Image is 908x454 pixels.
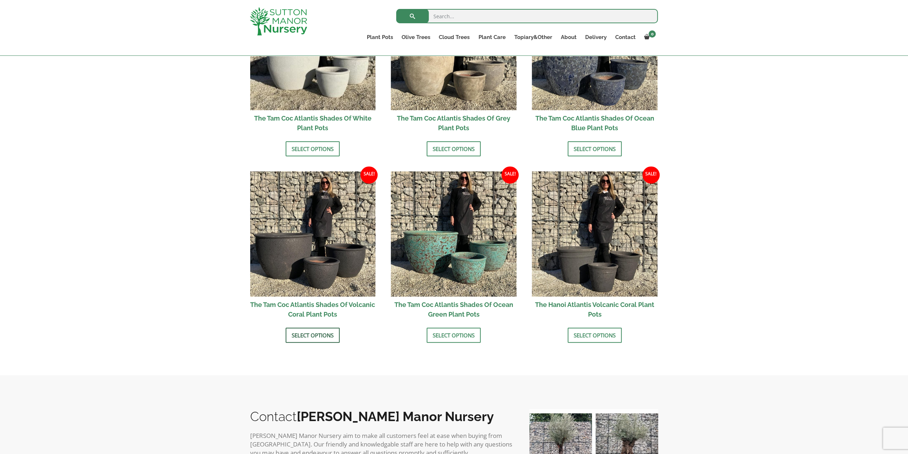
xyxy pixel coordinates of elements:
a: Sale! The Tam Coc Atlantis Shades Of Ocean Green Plant Pots [391,171,516,323]
a: Sale! The Hanoi Atlantis Volcanic Coral Plant Pots [532,171,657,323]
a: Plant Care [474,32,510,42]
input: Search... [396,9,658,23]
img: The Hanoi Atlantis Volcanic Coral Plant Pots [532,171,657,297]
h2: Contact [250,409,515,424]
span: Sale! [360,166,378,184]
h2: The Tam Coc Atlantis Shades Of Ocean Blue Plant Pots [532,110,657,136]
a: Olive Trees [397,32,434,42]
a: Select options for “The Tam Coc Atlantis Shades Of Volcanic Coral Plant Pots” [286,328,340,343]
span: Sale! [501,166,519,184]
img: The Tam Coc Atlantis Shades Of Ocean Green Plant Pots [391,171,516,297]
b: [PERSON_NAME] Manor Nursery [297,409,494,424]
a: Topiary&Other [510,32,556,42]
a: Select options for “The Tam Coc Atlantis Shades Of Grey Plant Pots” [427,141,481,156]
span: 0 [649,30,656,38]
a: Select options for “The Tam Coc Atlantis Shades Of White Plant Pots” [286,141,340,156]
a: Plant Pots [363,32,397,42]
h2: The Hanoi Atlantis Volcanic Coral Plant Pots [532,297,657,322]
a: Contact [611,32,640,42]
a: Select options for “The Hanoi Atlantis Volcanic Coral Plant Pots” [568,328,622,343]
img: The Tam Coc Atlantis Shades Of Volcanic Coral Plant Pots [250,171,376,297]
h2: The Tam Coc Atlantis Shades Of Grey Plant Pots [391,110,516,136]
a: Sale! The Tam Coc Atlantis Shades Of Volcanic Coral Plant Pots [250,171,376,323]
a: Cloud Trees [434,32,474,42]
a: Select options for “The Tam Coc Atlantis Shades Of Ocean Green Plant Pots” [427,328,481,343]
img: logo [250,7,307,35]
h2: The Tam Coc Atlantis Shades Of Ocean Green Plant Pots [391,297,516,322]
span: Sale! [642,166,660,184]
h2: The Tam Coc Atlantis Shades Of Volcanic Coral Plant Pots [250,297,376,322]
a: 0 [640,32,658,42]
a: Select options for “The Tam Coc Atlantis Shades Of Ocean Blue Plant Pots” [568,141,622,156]
a: Delivery [581,32,611,42]
h2: The Tam Coc Atlantis Shades Of White Plant Pots [250,110,376,136]
a: About [556,32,581,42]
